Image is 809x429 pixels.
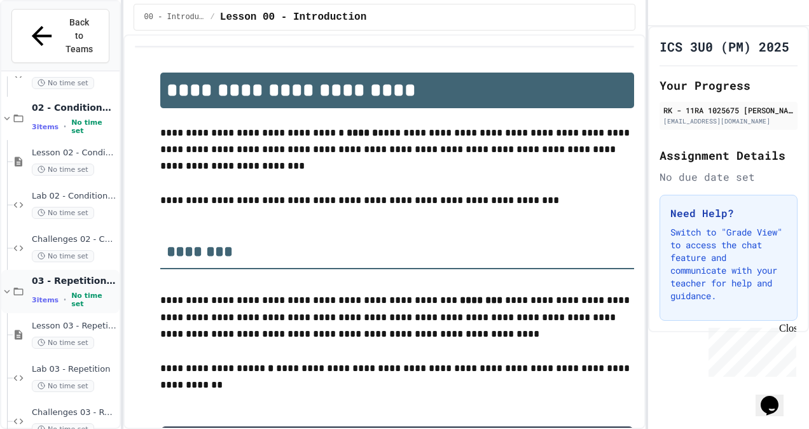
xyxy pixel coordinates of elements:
p: Switch to "Grade View" to access the chat feature and communicate with your teacher for help and ... [670,226,787,302]
span: 3 items [32,296,59,304]
h2: Your Progress [660,76,798,94]
span: 02 - Conditional Statements (if) [32,102,117,113]
div: Chat with us now!Close [5,5,88,81]
span: No time set [32,207,94,219]
span: Lesson 02 - Conditional Statements (if) [32,148,117,158]
div: [EMAIL_ADDRESS][DOMAIN_NAME] [663,116,794,126]
span: • [64,295,66,305]
span: Lesson 03 - Repetition [32,321,117,332]
div: RK - 11RA 1025675 [PERSON_NAME] SS [663,104,794,116]
iframe: chat widget [703,323,796,377]
span: No time set [32,250,94,262]
span: No time set [32,77,94,89]
span: / [211,12,215,22]
span: Back to Teams [64,16,94,56]
span: Lesson 00 - Introduction [220,10,366,25]
span: Lab 02 - Conditionals [32,191,117,202]
h2: Assignment Details [660,146,798,164]
span: No time set [32,164,94,176]
h1: ICS 3U0 (PM) 2025 [660,38,789,55]
h3: Need Help? [670,206,787,221]
span: Lab 03 - Repetition [32,364,117,375]
span: Challenges 02 - Conditionals [32,234,117,245]
span: Challenges 03 - Repetition [32,407,117,418]
span: No time set [32,337,94,349]
div: No due date set [660,169,798,185]
button: Back to Teams [11,9,109,63]
span: 00 - Introduction [144,12,205,22]
span: • [64,122,66,132]
span: No time set [71,118,116,135]
iframe: chat widget [756,378,796,416]
span: 03 - Repetition (while and for) [32,275,117,286]
span: 3 items [32,123,59,131]
span: No time set [71,292,116,308]
span: No time set [32,380,94,392]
